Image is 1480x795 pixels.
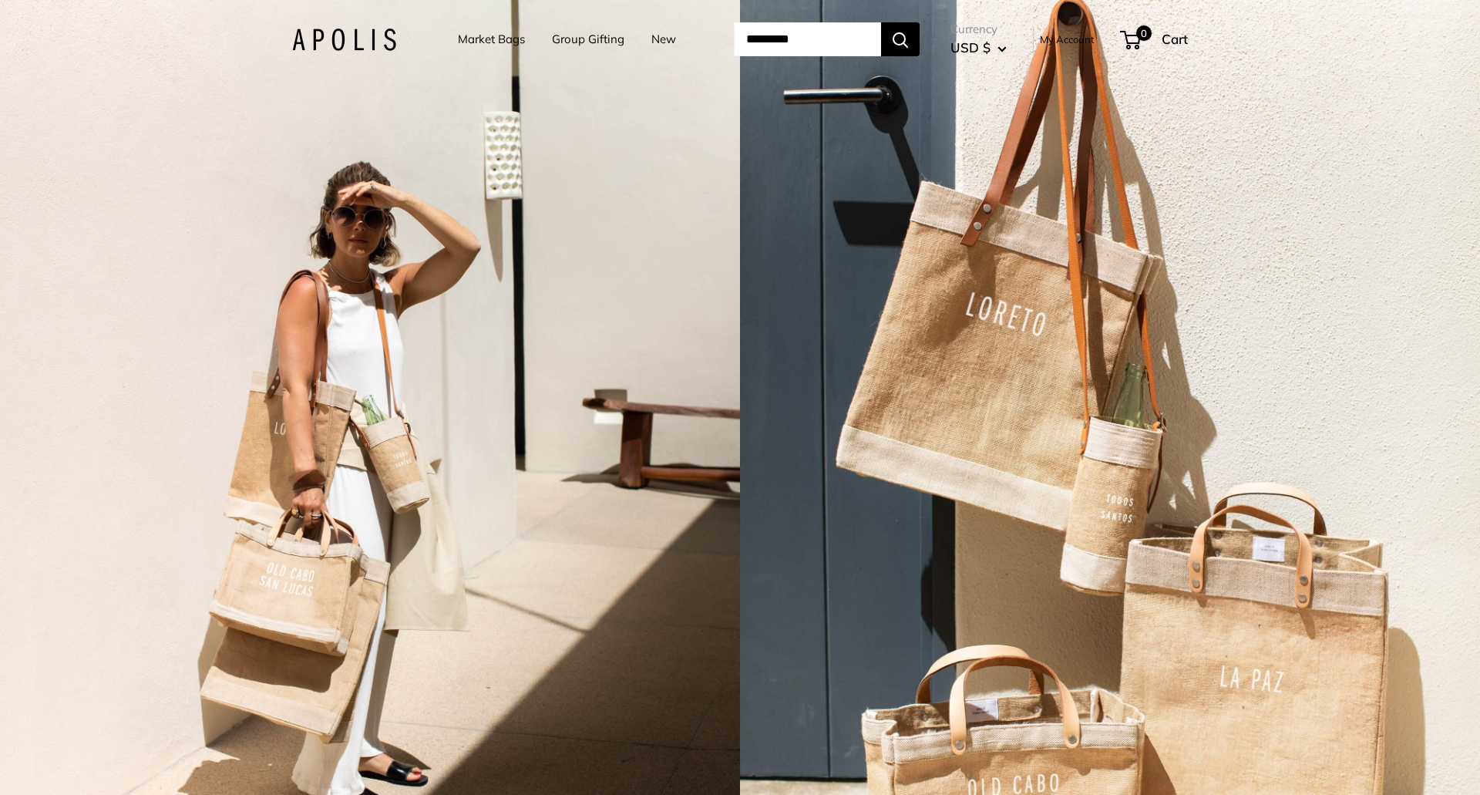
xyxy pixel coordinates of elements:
span: Currency [950,19,1007,40]
button: USD $ [950,35,1007,60]
button: Search [881,22,920,56]
a: My Account [1040,30,1095,49]
img: Apolis [292,29,396,51]
span: Cart [1162,31,1188,47]
span: USD $ [950,39,991,56]
a: New [651,29,676,50]
a: Market Bags [458,29,525,50]
a: Group Gifting [552,29,624,50]
span: 0 [1136,25,1152,41]
input: Search... [734,22,881,56]
a: 0 Cart [1122,27,1188,52]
